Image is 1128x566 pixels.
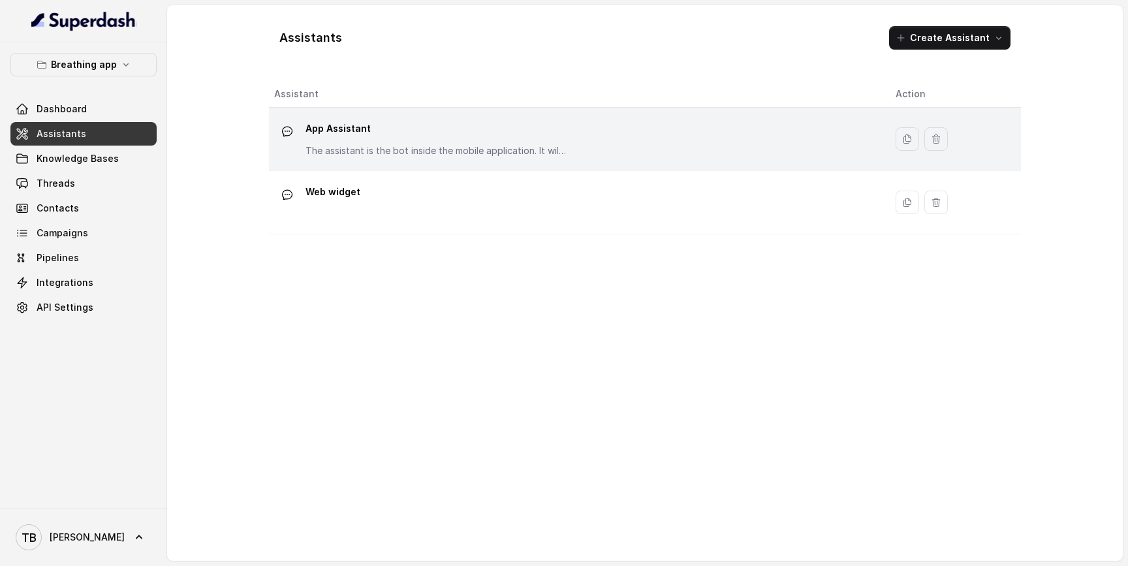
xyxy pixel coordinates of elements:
a: [PERSON_NAME] [10,519,157,556]
p: App Assistant [305,118,567,139]
a: Integrations [10,271,157,294]
button: Create Assistant [889,26,1010,50]
span: Threads [37,177,75,190]
h1: Assistants [279,27,342,48]
span: Knowledge Bases [37,152,119,165]
span: API Settings [37,301,93,314]
a: Contacts [10,197,157,220]
p: Breathing app [51,57,117,72]
span: Dashboard [37,102,87,116]
span: Pipelines [37,251,79,264]
span: [PERSON_NAME] [50,531,125,544]
span: Integrations [37,276,93,289]
a: Knowledge Bases [10,147,157,170]
button: Breathing app [10,53,157,76]
p: Web widget [305,181,360,202]
a: Threads [10,172,157,195]
a: Campaigns [10,221,157,245]
a: Assistants [10,122,157,146]
a: API Settings [10,296,157,319]
a: Dashboard [10,97,157,121]
span: Contacts [37,202,79,215]
a: Pipelines [10,246,157,270]
img: light.svg [31,10,136,31]
text: TB [22,531,37,544]
span: Assistants [37,127,86,140]
th: Assistant [269,81,885,108]
span: Campaigns [37,227,88,240]
p: The assistant is the bot inside the mobile application. It willl receive the status information o... [305,144,567,157]
th: Action [885,81,1021,108]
